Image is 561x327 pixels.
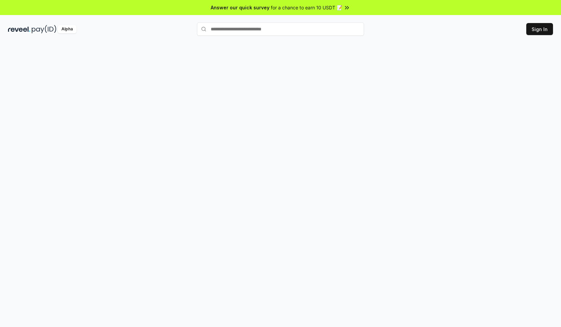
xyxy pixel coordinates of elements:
[526,23,553,35] button: Sign In
[8,25,30,33] img: reveel_dark
[32,25,56,33] img: pay_id
[211,4,269,11] span: Answer our quick survey
[271,4,342,11] span: for a chance to earn 10 USDT 📝
[58,25,76,33] div: Alpha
